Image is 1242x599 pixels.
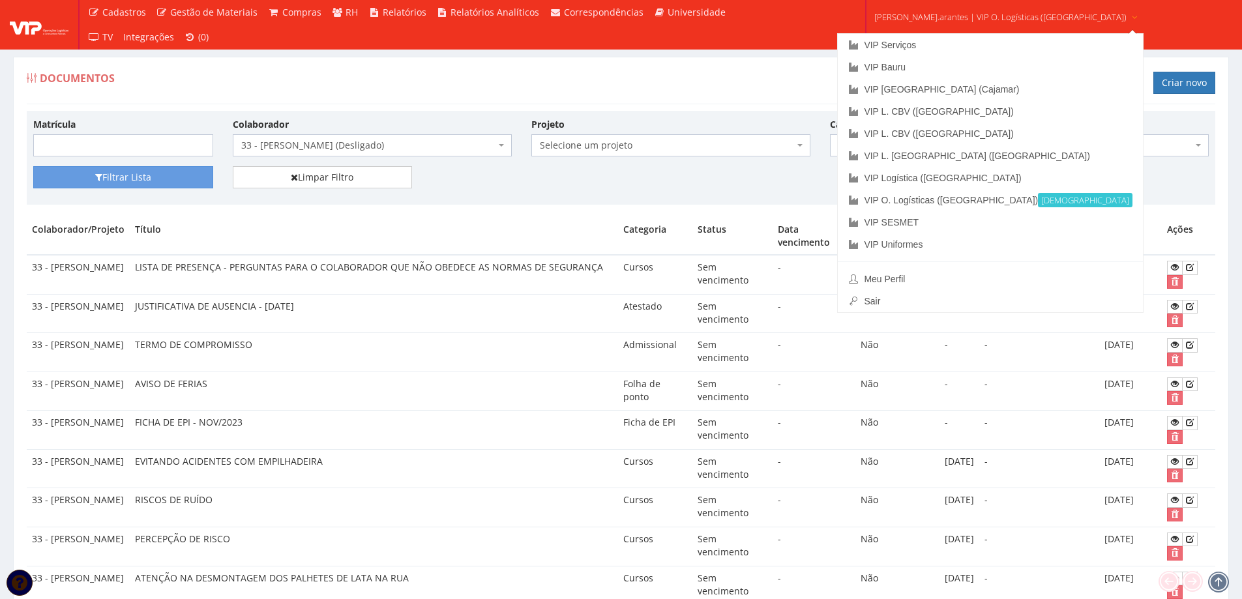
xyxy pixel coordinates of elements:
small: [DEMOGRAPHIC_DATA] [1038,193,1132,207]
td: 33 - [PERSON_NAME] [27,333,130,372]
span: Correspondências [564,6,643,18]
th: Colaborador/Projeto [27,218,130,255]
td: [DATE] [1099,449,1162,488]
td: 33 - [PERSON_NAME] [27,411,130,450]
td: Cursos [618,488,692,527]
td: 33 - [PERSON_NAME] [27,527,130,566]
td: Não [855,449,939,488]
a: VIP SESMET [838,211,1143,233]
span: Relatórios Analíticos [451,6,539,18]
td: - [773,411,856,450]
td: Não [855,372,939,411]
td: - [773,333,856,372]
td: - [773,488,856,527]
th: Categoria [618,218,692,255]
img: logo [10,15,68,35]
td: - [939,411,979,450]
td: 33 - [PERSON_NAME] [27,255,130,294]
a: VIP Serviços [838,34,1143,56]
td: - [979,333,1099,372]
td: Sem vencimento [692,527,773,566]
td: Cursos [618,527,692,566]
span: Selecione um projeto [531,134,810,156]
td: - [773,449,856,488]
span: Compras [282,6,321,18]
a: Integrações [118,25,179,50]
td: TERMO DE COMPROMISSO [130,333,618,372]
td: FICHA DE EPI - NOV/2023 [130,411,618,450]
a: Limpar Filtro [233,166,413,188]
td: PERCEPÇÃO DE RISCO [130,527,618,566]
td: [DATE] [939,449,979,488]
td: Não [855,527,939,566]
td: Cursos [618,255,692,294]
th: Status [692,218,773,255]
span: (0) [198,31,209,43]
td: - [979,527,1099,566]
a: TV [83,25,118,50]
th: Título [130,218,618,255]
td: - [773,372,856,411]
a: Sair [838,290,1143,312]
a: (0) [179,25,214,50]
td: Atestado [618,294,692,333]
a: VIP Bauru [838,56,1143,78]
td: - [773,527,856,566]
span: 33 - UELINTON SILVA NOGUEIRA (Desligado) [241,139,495,152]
td: Sem vencimento [692,449,773,488]
td: 33 - [PERSON_NAME] [27,372,130,411]
td: - [979,488,1099,527]
td: - [979,372,1099,411]
label: Projeto [531,118,565,131]
label: Colaborador [233,118,289,131]
label: Categoria [830,118,873,131]
td: 33 - [PERSON_NAME] [27,294,130,333]
span: Integrações [123,31,174,43]
span: Selecione um projeto [540,139,794,152]
td: Sem vencimento [692,333,773,372]
span: RH [346,6,358,18]
span: Cadastros [102,6,146,18]
td: - [979,449,1099,488]
td: [DATE] [1099,372,1162,411]
button: Filtrar Lista [33,166,213,188]
span: 33 - UELINTON SILVA NOGUEIRA (Desligado) [233,134,512,156]
td: - [939,333,979,372]
th: Ações [1162,218,1215,255]
label: Matrícula [33,118,76,131]
td: [DATE] [1099,333,1162,372]
td: Sem vencimento [692,372,773,411]
a: VIP O. Logísticas ([GEOGRAPHIC_DATA])[DEMOGRAPHIC_DATA] [838,189,1143,211]
td: AVISO DE FERIAS [130,372,618,411]
span: [PERSON_NAME].arantes | VIP O. Logísticas ([GEOGRAPHIC_DATA]) [874,10,1127,23]
span: Documentos [40,71,115,85]
span: Gestão de Materiais [170,6,258,18]
a: VIP L. CBV ([GEOGRAPHIC_DATA]) [838,123,1143,145]
a: Meu Perfil [838,268,1143,290]
td: Não [855,333,939,372]
td: - [979,411,1099,450]
td: LISTA DE PRESENÇA - PERGUNTAS PARA O COLABORADOR QUE NÃO OBEDECE AS NORMAS DE SEGURANÇA [130,255,618,294]
td: EVITANDO ACIDENTES COM EMPILHADEIRA [130,449,618,488]
th: Data vencimento [773,218,856,255]
td: Admissional [618,333,692,372]
span: Relatórios [383,6,426,18]
td: [DATE] [1099,527,1162,566]
a: VIP L. CBV ([GEOGRAPHIC_DATA]) [838,100,1143,123]
td: - [979,294,1099,333]
td: Não [855,294,939,333]
td: 33 - [PERSON_NAME] [27,449,130,488]
td: [DATE] [939,527,979,566]
td: [DATE] [1099,488,1162,527]
span: TV [102,31,113,43]
td: Folha de ponto [618,372,692,411]
td: Não [855,488,939,527]
td: - [939,372,979,411]
td: Sem vencimento [692,294,773,333]
span: Universidade [668,6,726,18]
td: Ficha de EPI [618,411,692,450]
td: [DATE] [1099,294,1162,333]
td: - [773,294,856,333]
td: Sem vencimento [692,255,773,294]
td: Sem vencimento [692,488,773,527]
